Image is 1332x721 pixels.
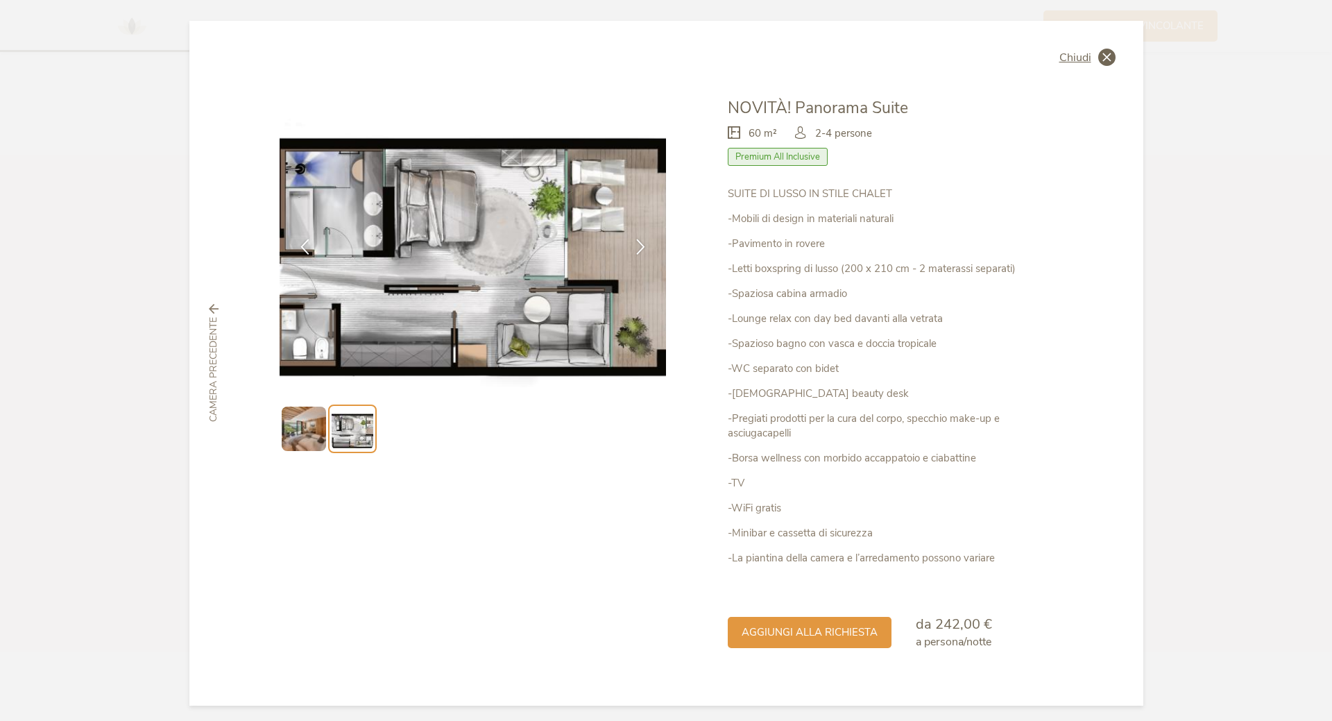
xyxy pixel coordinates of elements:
[728,476,1052,491] p: -TV
[728,148,828,166] span: Premium All Inclusive
[728,312,1052,326] p: -Lounge relax con day bed davanti alla vetrata
[280,97,667,387] img: NOVITÀ! Panorama Suite
[728,262,1052,276] p: -Letti boxspring di lusso (200 x 210 cm - 2 materassi separati)
[728,287,1052,301] p: -Spaziosa cabina armadio
[728,362,1052,376] p: -WC separato con bidet
[916,634,991,650] span: a persona/notte
[728,451,1052,466] p: -Borsa wellness con morbido accappatoio e ciabattine
[728,337,1052,351] p: -Spazioso bagno con vasca e doccia tropicale
[728,526,1052,541] p: -Minibar e cassetta di sicurezza
[332,408,373,450] img: Preview
[742,625,878,640] span: aggiungi alla richiesta
[728,387,1052,401] p: -[DEMOGRAPHIC_DATA] beauty desk
[728,501,1052,516] p: -WiFi gratis
[728,237,1052,251] p: -Pavimento in rovere
[728,412,1052,441] p: -Pregiati prodotti per la cura del corpo, specchio make-up e asciugacapelli
[282,407,326,451] img: Preview
[728,187,1052,201] p: SUITE DI LUSSO IN STILE CHALET
[728,212,1052,226] p: -Mobili di design in materiali naturali
[916,615,992,634] span: da 242,00 €
[207,317,221,422] span: Camera precedente
[728,551,1052,566] p: -La piantina della camera e l’arredamento possono variare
